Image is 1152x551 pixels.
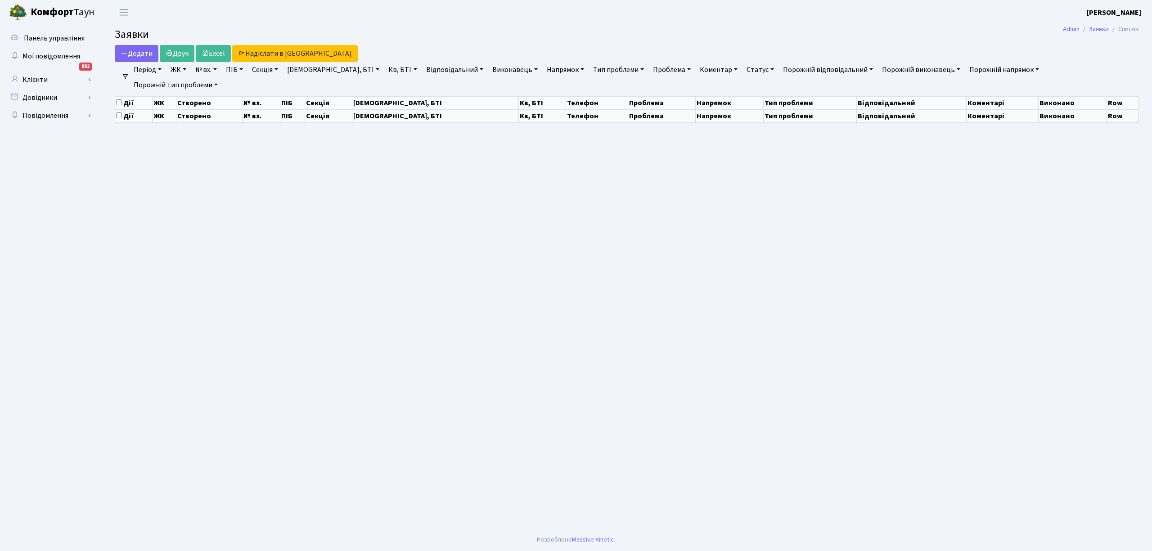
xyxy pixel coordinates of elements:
a: Admin [1063,24,1080,34]
a: Відповідальний [423,62,487,77]
div: Розроблено . [537,535,615,545]
th: ЖК [152,96,176,109]
a: Порожній виконавець [878,62,964,77]
th: Напрямок [696,109,763,122]
a: Друк [160,45,194,62]
a: Massive Kinetic [572,535,614,544]
th: Дії [115,96,153,109]
a: Excel [196,45,231,62]
th: Тип проблеми [763,109,856,122]
th: Row [1107,96,1138,109]
th: Телефон [566,96,628,109]
span: Додати [121,49,153,58]
img: logo.png [9,4,27,22]
a: ПІБ [222,62,247,77]
a: Довідники [4,89,94,107]
a: Напрямок [543,62,588,77]
th: Кв, БТІ [519,96,566,109]
a: Клієнти [4,71,94,89]
th: [DEMOGRAPHIC_DATA], БТІ [352,109,519,122]
th: № вх. [242,96,280,109]
th: Коментарі [967,96,1039,109]
a: Коментар [696,62,741,77]
a: Порожній тип проблеми [130,77,221,93]
th: Проблема [628,109,695,122]
a: Панель управління [4,29,94,47]
th: Відповідальний [857,96,967,109]
a: Додати [115,45,158,62]
th: Напрямок [696,96,763,109]
a: Мої повідомлення882 [4,47,94,65]
li: Список [1109,24,1138,34]
a: Заявки [1089,24,1109,34]
b: Комфорт [31,5,74,19]
th: ПІБ [280,96,305,109]
a: Тип проблеми [589,62,648,77]
span: Панель управління [24,33,85,43]
a: Надіслати в [GEOGRAPHIC_DATA] [232,45,358,62]
span: Мої повідомлення [22,51,80,61]
th: Row [1107,109,1138,122]
th: № вх. [242,109,280,122]
div: 882 [79,63,92,71]
th: Тип проблеми [763,96,856,109]
th: [DEMOGRAPHIC_DATA], БТІ [352,96,519,109]
a: ЖК [167,62,190,77]
span: Таун [31,5,94,20]
th: Проблема [628,96,695,109]
th: Відповідальний [857,109,967,122]
th: ПІБ [280,109,305,122]
th: Виконано [1038,96,1107,109]
th: ЖК [152,109,176,122]
a: Проблема [649,62,694,77]
b: [PERSON_NAME] [1087,8,1141,18]
span: Заявки [115,27,149,42]
a: Повідомлення [4,107,94,125]
th: Створено [176,96,242,109]
th: Кв, БТІ [519,109,566,122]
a: Статус [743,62,778,77]
th: Секція [305,96,352,109]
th: Секція [305,109,352,122]
a: Період [130,62,165,77]
a: Кв, БТІ [385,62,420,77]
a: [DEMOGRAPHIC_DATA], БТІ [283,62,383,77]
th: Виконано [1038,109,1107,122]
a: Секція [248,62,282,77]
th: Коментарі [967,109,1039,122]
a: [PERSON_NAME] [1087,7,1141,18]
a: № вх. [192,62,220,77]
button: Переключити навігацію [112,5,135,20]
th: Створено [176,109,242,122]
a: Порожній відповідальний [779,62,877,77]
a: Виконавець [489,62,541,77]
th: Дії [115,109,153,122]
a: Порожній напрямок [966,62,1043,77]
nav: breadcrumb [1049,20,1152,39]
th: Телефон [566,109,628,122]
